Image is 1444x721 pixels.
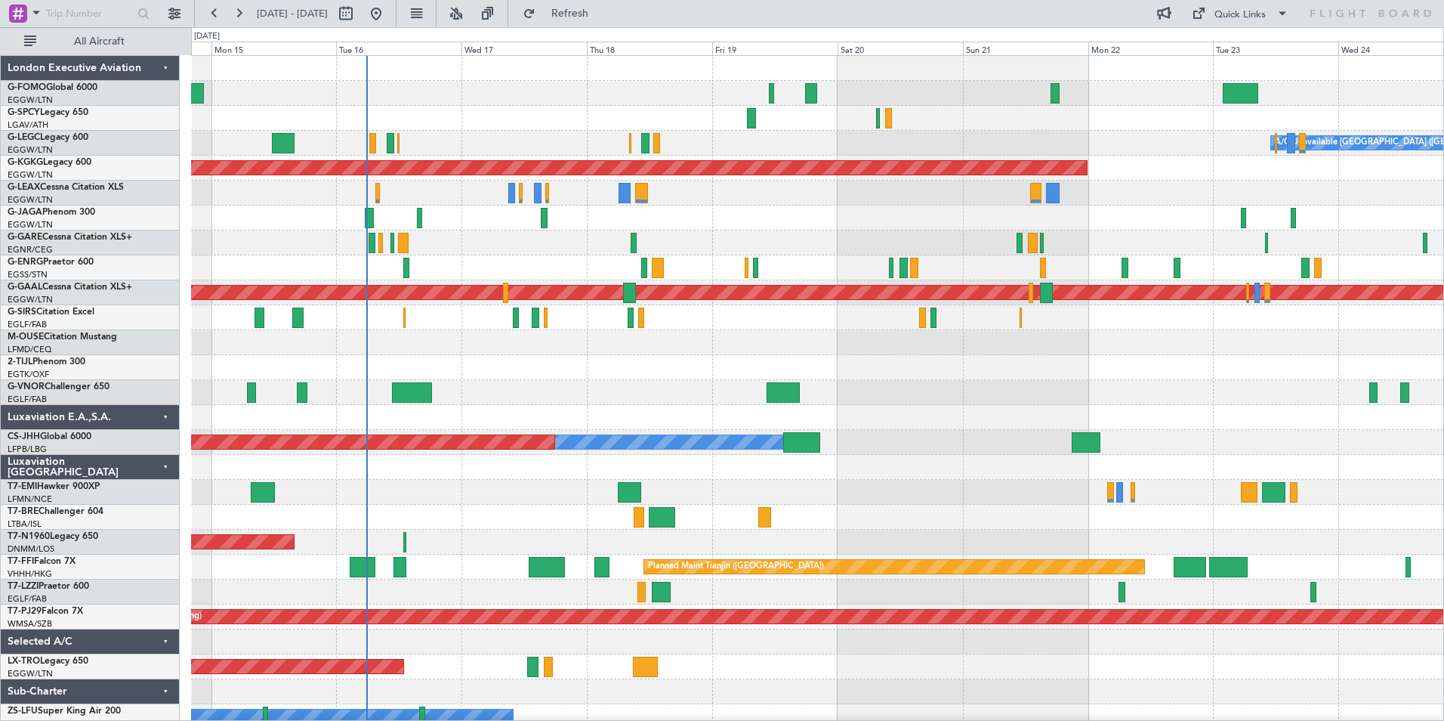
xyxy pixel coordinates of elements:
[8,183,124,192] a: G-LEAXCessna Citation XLS
[8,394,47,405] a: EGLF/FAB
[8,557,76,566] a: T7-FFIFalcon 7X
[194,30,220,43] div: [DATE]
[8,83,97,92] a: G-FOMOGlobal 6000
[8,444,47,455] a: LFPB/LBG
[8,357,85,367] a: 2-TIJLPhenom 300
[8,258,43,267] span: G-ENRG
[1184,2,1296,26] button: Quick Links
[8,158,43,167] span: G-KGKG
[8,233,132,242] a: G-GARECessna Citation XLS+
[8,208,42,217] span: G-JAGA
[648,555,824,578] div: Planned Maint Tianjin ([GEOGRAPHIC_DATA])
[8,333,44,342] span: M-OUSE
[838,42,963,55] div: Sat 20
[8,258,94,267] a: G-ENRGPraetor 600
[8,357,32,367] span: 2-TIJL
[8,269,48,280] a: EGSS/STN
[8,344,51,355] a: LFMD/CEQ
[8,208,95,217] a: G-JAGAPhenom 300
[8,308,94,317] a: G-SIRSCitation Excel
[39,36,159,47] span: All Aircraft
[538,8,602,19] span: Refresh
[8,593,47,605] a: EGLF/FAB
[8,482,100,491] a: T7-EMIHawker 900XP
[1214,8,1266,23] div: Quick Links
[8,507,39,516] span: T7-BRE
[8,482,37,491] span: T7-EMI
[712,42,838,55] div: Fri 19
[8,294,53,305] a: EGGW/LTN
[1088,42,1214,55] div: Mon 22
[8,507,103,516] a: T7-BREChallenger 604
[8,283,42,292] span: G-GAAL
[8,568,52,580] a: VHHH/HKG
[1213,42,1338,55] div: Tue 23
[8,83,46,92] span: G-FOMO
[8,432,40,441] span: CS-JHH
[8,518,42,530] a: LTBA/ISL
[587,42,712,55] div: Thu 18
[8,707,38,716] span: ZS-LFU
[8,183,40,192] span: G-LEAX
[8,133,40,142] span: G-LEGC
[8,169,53,181] a: EGGW/LTN
[8,582,39,591] span: T7-LZZI
[8,707,121,716] a: ZS-LFUSuper King Air 200
[17,29,164,54] button: All Aircraft
[46,2,133,25] input: Trip Number
[8,94,53,106] a: EGGW/LTN
[8,108,40,117] span: G-SPCY
[8,319,47,330] a: EGLF/FAB
[8,657,88,666] a: LX-TROLegacy 650
[963,42,1088,55] div: Sun 21
[336,42,461,55] div: Tue 16
[8,607,83,616] a: T7-PJ29Falcon 7X
[8,233,42,242] span: G-GARE
[8,494,52,505] a: LFMN/NCE
[8,532,98,541] a: T7-N1960Legacy 650
[8,618,52,630] a: WMSA/SZB
[8,308,36,317] span: G-SIRS
[8,369,49,380] a: EGTK/OXF
[211,42,337,55] div: Mon 15
[8,532,50,541] span: T7-N1960
[8,133,88,142] a: G-LEGCLegacy 600
[8,607,42,616] span: T7-PJ29
[8,382,110,391] a: G-VNORChallenger 650
[8,283,132,292] a: G-GAALCessna Citation XLS+
[8,108,88,117] a: G-SPCYLegacy 650
[8,119,48,131] a: LGAV/ATH
[8,668,53,679] a: EGGW/LTN
[8,219,53,231] a: EGGW/LTN
[8,582,89,591] a: T7-LZZIPraetor 600
[8,543,54,555] a: DNMM/LOS
[8,432,91,441] a: CS-JHHGlobal 6000
[516,2,606,26] button: Refresh
[8,158,91,167] a: G-KGKGLegacy 600
[8,657,40,666] span: LX-TRO
[257,7,328,20] span: [DATE] - [DATE]
[461,42,587,55] div: Wed 17
[8,194,53,206] a: EGGW/LTN
[8,333,117,342] a: M-OUSECitation Mustang
[8,244,53,255] a: EGNR/CEG
[8,144,53,156] a: EGGW/LTN
[8,382,45,391] span: G-VNOR
[8,557,34,566] span: T7-FFI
